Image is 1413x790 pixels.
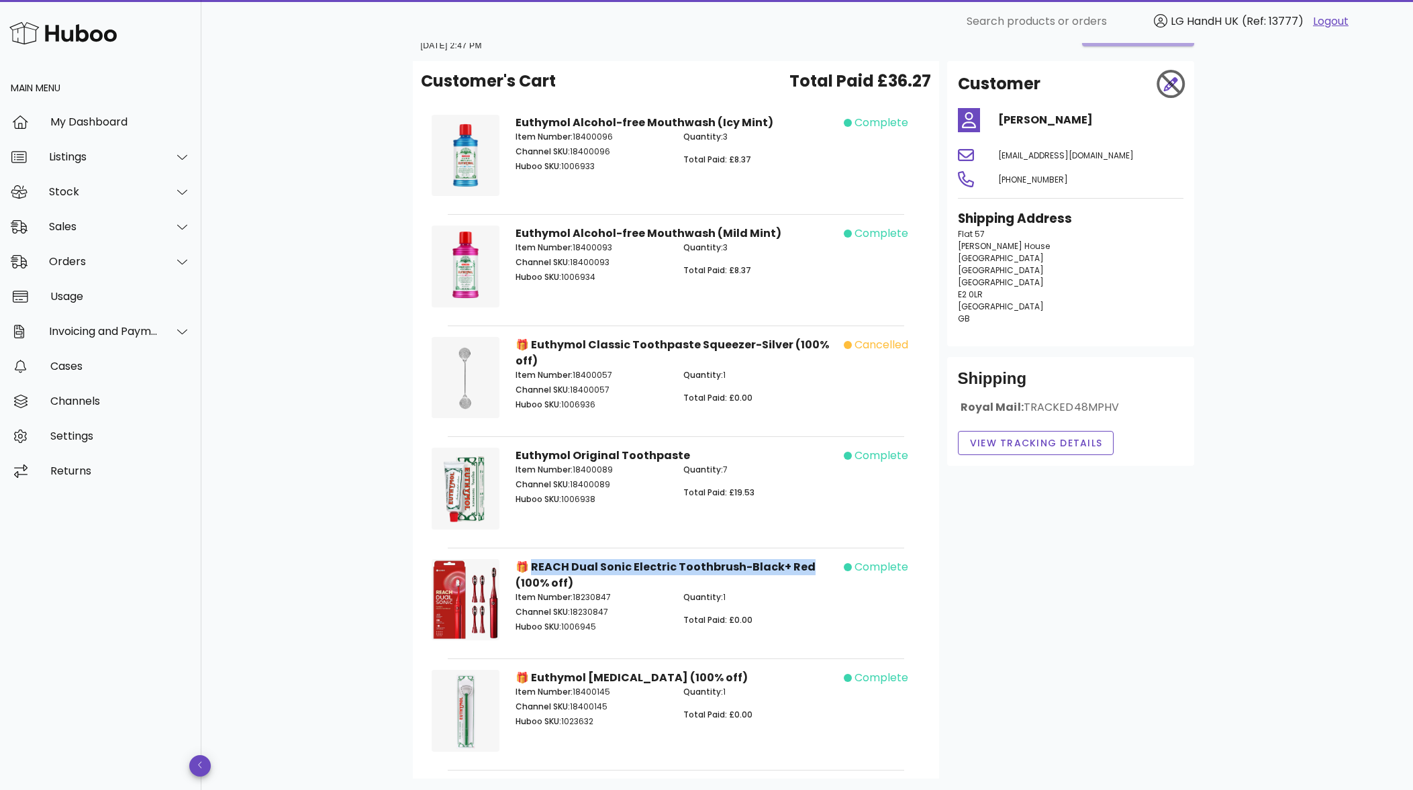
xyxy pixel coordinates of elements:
[516,715,668,728] p: 1023632
[516,369,668,381] p: 18400057
[855,559,908,575] span: complete
[958,209,1183,228] h3: Shipping Address
[516,479,570,490] span: Channel SKU:
[516,399,668,411] p: 1006936
[683,131,836,143] p: 3
[516,242,668,254] p: 18400093
[1242,13,1304,29] span: (Ref: 13777)
[683,464,836,476] p: 7
[958,240,1050,252] span: [PERSON_NAME] House
[516,606,668,618] p: 18230847
[516,384,668,396] p: 18400057
[50,430,191,442] div: Settings
[516,384,570,395] span: Channel SKU:
[516,559,816,591] strong: 🎁 REACH Dual Sonic Electric Toothbrush-Black+ Red (100% off)
[855,226,908,242] span: complete
[516,160,561,172] span: Huboo SKU:
[49,325,158,338] div: Invoicing and Payments
[49,220,158,233] div: Sales
[516,493,668,505] p: 1006938
[855,448,908,464] span: complete
[958,264,1044,276] span: [GEOGRAPHIC_DATA]
[683,264,751,276] span: Total Paid: £8.37
[958,228,985,240] span: Flat 57
[50,464,191,477] div: Returns
[516,256,668,268] p: 18400093
[516,621,668,633] p: 1006945
[683,614,752,626] span: Total Paid: £0.00
[958,277,1044,288] span: [GEOGRAPHIC_DATA]
[516,479,668,491] p: 18400089
[516,115,773,130] strong: Euthymol Alcohol-free Mouthwash (Icy Mint)
[516,464,573,475] span: Item Number:
[683,369,836,381] p: 1
[421,41,482,50] small: [DATE] 2:47 PM
[683,464,723,475] span: Quantity:
[50,115,191,128] div: My Dashboard
[49,185,158,198] div: Stock
[49,150,158,163] div: Listings
[516,256,570,268] span: Channel SKU:
[432,337,499,418] img: Product Image
[516,337,829,368] strong: 🎁 Euthymol Classic Toothpaste Squeezer-Silver (100% off)
[432,559,499,640] img: Product Image
[998,112,1183,128] h4: [PERSON_NAME]
[516,399,561,410] span: Huboo SKU:
[516,715,561,727] span: Huboo SKU:
[516,621,561,632] span: Huboo SKU:
[516,226,781,241] strong: Euthymol Alcohol-free Mouthwash (Mild Mint)
[1171,13,1238,29] span: LG HandH UK
[958,72,1040,96] h2: Customer
[998,150,1134,161] span: [EMAIL_ADDRESS][DOMAIN_NAME]
[683,242,836,254] p: 3
[683,369,723,381] span: Quantity:
[516,591,668,603] p: 18230847
[421,69,556,93] span: Customer's Cart
[958,252,1044,264] span: [GEOGRAPHIC_DATA]
[516,448,690,463] strong: Euthymol Original Toothpaste
[1024,399,1120,415] span: TRACKED48MPHV
[683,591,723,603] span: Quantity:
[683,242,723,253] span: Quantity:
[958,368,1183,400] div: Shipping
[432,448,499,529] img: Product Image
[1313,13,1349,30] a: Logout
[683,392,752,403] span: Total Paid: £0.00
[432,115,499,196] img: Product Image
[516,493,561,505] span: Huboo SKU:
[969,436,1103,450] span: View Tracking details
[683,131,723,142] span: Quantity:
[683,154,751,165] span: Total Paid: £8.37
[855,115,908,131] span: complete
[683,487,754,498] span: Total Paid: £19.53
[683,709,752,720] span: Total Paid: £0.00
[516,146,570,157] span: Channel SKU:
[516,271,668,283] p: 1006934
[683,591,836,603] p: 1
[516,686,573,697] span: Item Number:
[432,670,499,751] img: Product Image
[516,606,570,618] span: Channel SKU:
[516,369,573,381] span: Item Number:
[855,337,908,353] span: cancelled
[516,131,668,143] p: 18400096
[49,255,158,268] div: Orders
[516,686,668,698] p: 18400145
[958,431,1114,455] button: View Tracking details
[516,701,570,712] span: Channel SKU:
[789,69,931,93] span: Total Paid £36.27
[855,670,908,686] span: complete
[50,360,191,373] div: Cases
[958,301,1044,312] span: [GEOGRAPHIC_DATA]
[958,400,1183,426] div: Royal Mail:
[958,289,983,300] span: E2 0LR
[516,160,668,172] p: 1006933
[9,19,117,48] img: Huboo Logo
[516,131,573,142] span: Item Number:
[958,313,970,324] span: GB
[50,290,191,303] div: Usage
[516,670,748,685] strong: 🎁 Euthymol [MEDICAL_DATA] (100% off)
[432,226,499,307] img: Product Image
[516,242,573,253] span: Item Number:
[683,686,723,697] span: Quantity:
